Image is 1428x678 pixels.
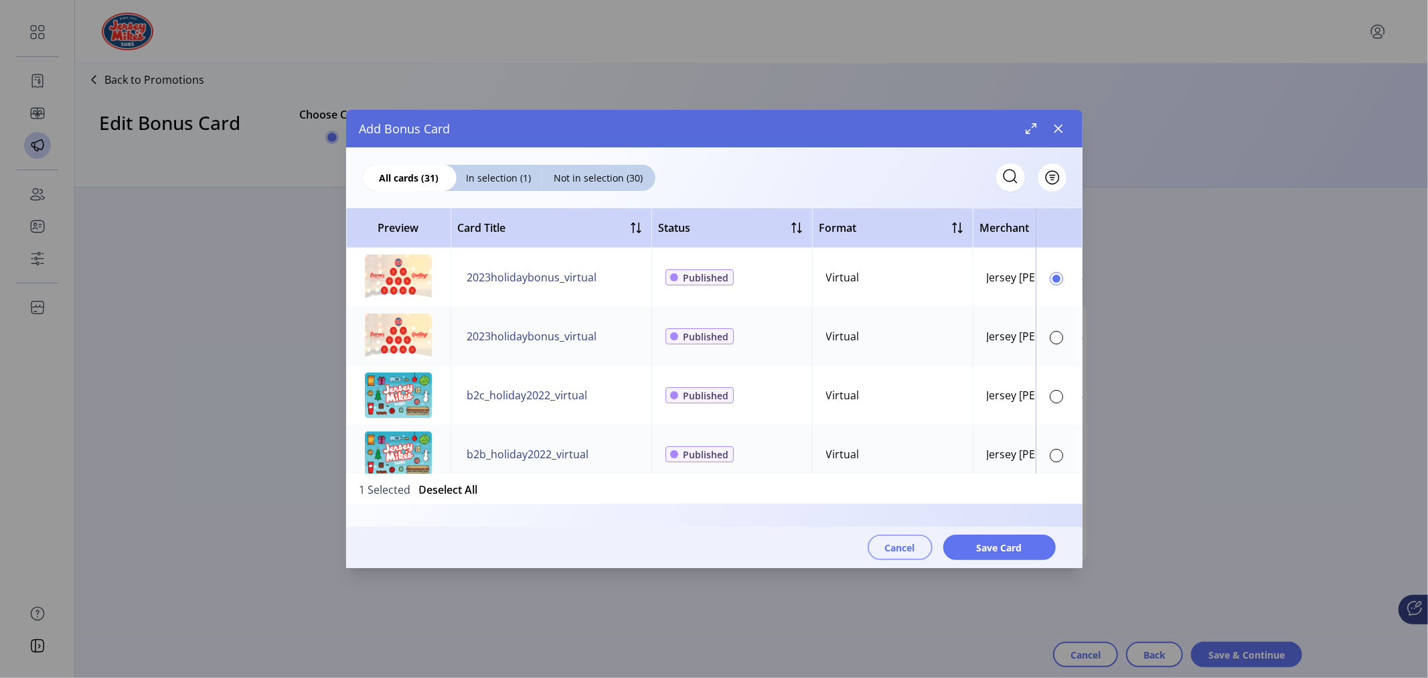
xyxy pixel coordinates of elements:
img: preview [365,314,432,359]
span: Save Card [977,541,1022,555]
div: In selection (1) [457,165,542,191]
button: 2023holidaybonus_virtual [465,326,600,347]
div: All cards (31) [362,165,457,191]
span: 2023holidaybonus_virtual [467,328,597,344]
div: Status [659,220,691,236]
span: In selection (1) [457,171,542,185]
span: Card Title [458,220,506,236]
div: Jersey [PERSON_NAME]'s [987,446,1111,462]
span: Not in selection (30) [542,171,655,185]
div: Virtual [826,387,860,403]
span: Published [684,448,729,462]
button: Cancel [868,535,933,560]
div: Jersey [PERSON_NAME]'s [987,328,1111,344]
img: preview [365,431,432,477]
div: Jersey [PERSON_NAME]'s [987,387,1111,403]
div: Virtual [826,328,860,344]
span: Published [684,389,729,403]
button: b2b_holiday2022_virtual [465,444,592,465]
button: 2023holidaybonus_virtual [465,267,600,288]
button: Save Card [943,535,1056,560]
div: Jersey [PERSON_NAME]'s [987,269,1111,285]
div: Not in selection (30) [542,165,655,191]
span: Merchant [980,220,1030,236]
div: Virtual [826,269,860,285]
span: b2c_holiday2022_virtual [467,387,588,403]
span: All cards (31) [362,171,457,185]
button: Deselect All [419,482,478,498]
span: Cancel [885,541,915,555]
span: Published [684,271,729,285]
span: Format [819,220,857,236]
span: Add Bonus Card [360,120,451,138]
span: 1 Selected [360,482,411,496]
span: 2023holidaybonus_virtual [467,269,597,285]
span: Preview [353,220,444,236]
span: b2b_holiday2022_virtual [467,446,589,462]
button: b2c_holiday2022_virtual [465,385,590,406]
span: Published [684,330,729,344]
button: Maximize [1021,118,1042,139]
div: Virtual [826,446,860,462]
img: preview [365,372,432,418]
img: preview [365,255,432,300]
button: Filter Button [1038,163,1066,192]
